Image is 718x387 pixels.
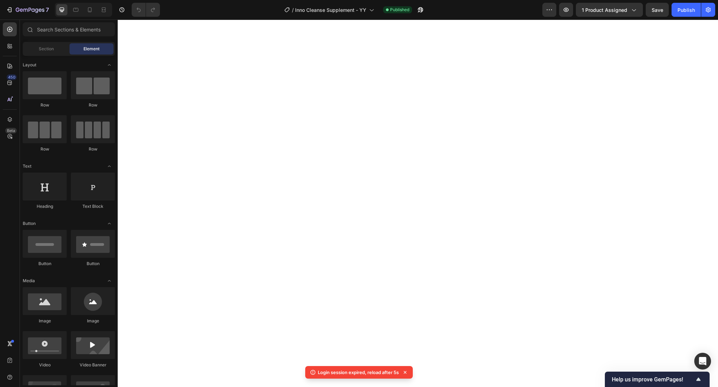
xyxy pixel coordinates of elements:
div: Video [23,362,67,368]
span: Toggle open [104,275,115,286]
div: Undo/Redo [132,3,160,17]
div: Video Banner [71,362,115,368]
span: Toggle open [104,218,115,229]
div: Image [71,318,115,324]
div: Row [23,146,67,152]
button: Publish [672,3,701,17]
div: Image [23,318,67,324]
button: 1 product assigned [576,3,643,17]
button: Show survey - Help us improve GemPages! [612,375,703,384]
div: Button [23,261,67,267]
span: 1 product assigned [582,6,627,14]
button: Save [646,3,669,17]
span: / [292,6,294,14]
div: Row [71,102,115,108]
span: Button [23,220,36,227]
div: 450 [7,74,17,80]
p: 7 [46,6,49,14]
span: Layout [23,62,36,68]
span: Element [83,46,100,52]
iframe: Design area [118,20,718,387]
button: 7 [3,3,52,17]
div: Open Intercom Messenger [694,353,711,370]
span: Inno Cleanse Supplement - YY [295,6,366,14]
span: Help us improve GemPages! [612,376,694,383]
div: Beta [5,128,17,133]
p: Login session expired, reload after 5s [318,369,399,376]
div: Heading [23,203,67,210]
span: Published [390,7,409,13]
span: Section [39,46,54,52]
input: Search Sections & Elements [23,22,115,36]
div: Text Block [71,203,115,210]
span: Save [652,7,663,13]
span: Toggle open [104,59,115,71]
div: Row [71,146,115,152]
span: Media [23,278,35,284]
div: Button [71,261,115,267]
div: Publish [677,6,695,14]
span: Text [23,163,31,169]
span: Toggle open [104,161,115,172]
div: Row [23,102,67,108]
